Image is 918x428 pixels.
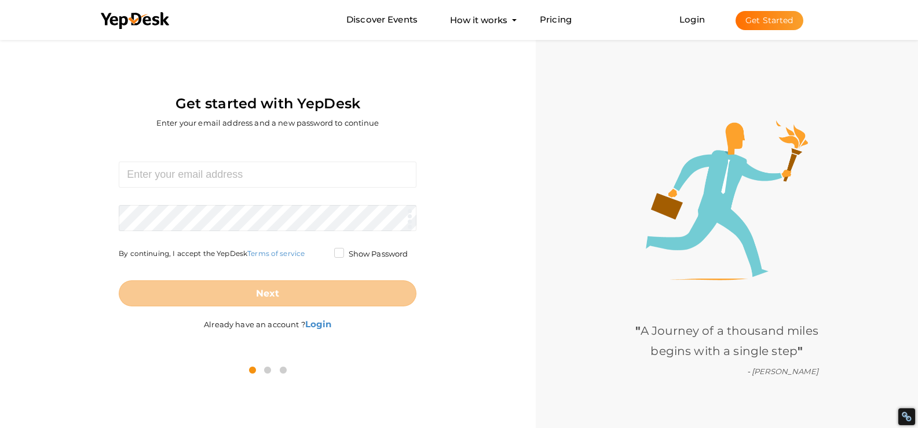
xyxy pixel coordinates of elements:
[256,288,280,299] b: Next
[646,120,808,280] img: step1-illustration.png
[119,248,305,258] label: By continuing, I accept the YepDesk
[305,319,332,330] b: Login
[540,9,572,31] a: Pricing
[346,9,418,31] a: Discover Events
[156,118,379,129] label: Enter your email address and a new password to continue
[901,411,912,422] div: Restore Info Box &#10;&#10;NoFollow Info:&#10; META-Robots NoFollow: &#09;true&#10; META-Robots N...
[175,93,360,115] label: Get started with YepDesk
[736,11,803,30] button: Get Started
[679,14,705,25] a: Login
[247,249,305,258] a: Terms of service
[447,9,511,31] button: How it works
[204,306,331,330] label: Already have an account ?
[635,324,818,358] span: A Journey of a thousand miles begins with a single step
[119,162,416,188] input: Enter your email address
[119,280,416,306] button: Next
[635,324,641,338] b: "
[334,248,408,260] label: Show Password
[798,344,803,358] b: "
[747,367,818,376] i: - [PERSON_NAME]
